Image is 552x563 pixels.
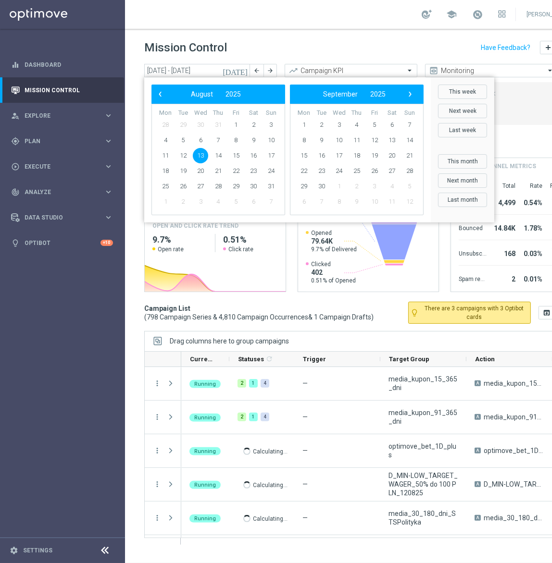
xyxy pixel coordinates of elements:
div: 0.01% [519,270,542,286]
span: media_kupon_15_365_dni [389,375,458,392]
button: [DATE] [221,64,250,78]
div: 0.54% [519,194,542,209]
span: 9.7% of Delivered [311,245,357,253]
span: › [404,88,416,100]
span: 12 [176,148,191,163]
span: optimove_bet_1D_plus [484,446,544,455]
p: Calculating... [253,446,288,455]
i: more_vert [153,379,162,388]
button: more_vert [153,413,162,421]
span: 6 [384,117,400,133]
div: 0.03% [519,245,542,260]
button: Data Studio keyboard_arrow_right [11,214,113,221]
span: 30 [246,179,261,194]
span: 16 [314,148,329,163]
span: ) [371,313,374,321]
span: 9 [314,133,329,148]
span: 5 [402,179,417,194]
i: arrow_back [253,67,260,74]
div: track_changes Analyze keyboard_arrow_right [11,188,113,196]
div: +10 [100,240,113,246]
span: 4 [158,133,173,148]
th: weekday [262,109,280,117]
span: A [475,414,481,420]
h4: Other channel metrics [459,162,536,171]
span: 29 [296,179,312,194]
span: 7 [211,133,226,148]
h1: Mission Control [144,41,227,55]
span: 4 [384,179,400,194]
div: 4 [261,379,269,388]
span: 4 [349,117,364,133]
span: 24 [263,163,279,179]
button: This month [438,154,487,169]
colored-tag: Running [189,480,221,489]
span: 1 [296,117,312,133]
div: 1.78% [519,220,542,235]
span: 1 [158,194,173,209]
span: 11 [349,133,364,148]
span: 9 [349,194,364,209]
span: A [475,481,481,487]
a: Optibot [25,230,100,256]
span: August [191,90,213,98]
span: 9 [246,133,261,148]
span: — [302,413,308,421]
span: 31 [263,179,279,194]
div: Press SPACE to select this row. [145,468,181,502]
button: lightbulb Optibot +10 [11,239,113,247]
th: weekday [227,109,245,117]
span: 12 [402,194,417,209]
div: 2 [238,379,246,388]
span: Running [194,482,216,488]
span: Analyze [25,189,104,195]
span: 16 [246,148,261,163]
i: lightbulb [11,239,20,247]
div: Press SPACE to select this row. [145,434,181,468]
span: Action [475,355,495,363]
div: 4 [261,413,269,421]
span: A [475,380,481,386]
span: 3 [193,194,208,209]
h3: Campaign List [144,304,408,321]
span: 10 [263,133,279,148]
button: equalizer Dashboard [11,61,113,69]
span: 1 [331,179,347,194]
button: arrow_back [250,64,263,77]
button: September [317,88,364,100]
th: weekday [245,109,263,117]
a: Dashboard [25,52,113,77]
th: weekday [210,109,227,117]
span: 23 [314,163,329,179]
span: 1 Campaign Drafts [314,313,371,321]
span: 14 [402,133,417,148]
h4: OPEN AND CLICK RATE TREND [152,221,238,230]
i: keyboard_arrow_right [104,162,113,171]
colored-tag: Running [189,379,221,388]
span: 13 [193,148,208,163]
span: 30 [314,179,329,194]
span: 3 [263,117,279,133]
span: 5 [176,133,191,148]
span: 11 [158,148,173,163]
span: D_MIN-LOW_TARGET_WAGER_50% do 100 PLN_120825 [389,471,458,497]
button: person_search Explore keyboard_arrow_right [11,112,113,120]
span: 27 [193,179,208,194]
span: 19 [176,163,191,179]
i: play_circle_outline [11,162,20,171]
div: Total [490,182,515,190]
span: 7 [402,117,417,133]
span: 29 [228,179,244,194]
colored-tag: Running [189,514,221,523]
span: school [446,9,457,20]
span: Running [194,515,216,522]
input: Select date range [144,64,250,77]
i: person_search [11,111,20,120]
div: Dashboard [11,52,113,77]
colored-tag: Running [189,413,221,422]
th: weekday [330,109,348,117]
span: 6 [193,133,208,148]
span: 26 [367,163,382,179]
